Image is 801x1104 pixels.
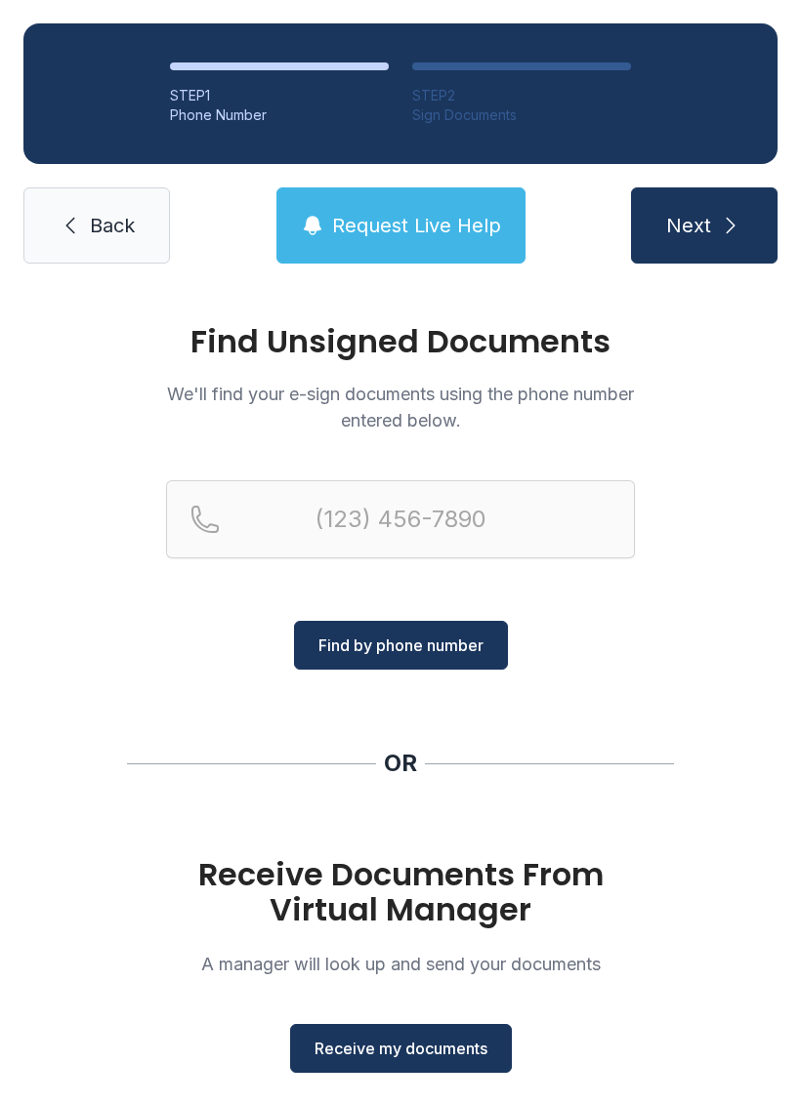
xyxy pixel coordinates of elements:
[332,212,501,239] span: Request Live Help
[412,86,631,105] div: STEP 2
[166,480,635,558] input: Reservation phone number
[166,381,635,433] p: We'll find your e-sign documents using the phone number entered below.
[412,105,631,125] div: Sign Documents
[315,1037,487,1060] span: Receive my documents
[384,748,417,779] div: OR
[90,212,135,239] span: Back
[170,86,389,105] div: STEP 1
[318,634,484,657] span: Find by phone number
[166,951,635,977] p: A manager will look up and send your documents
[170,105,389,125] div: Phone Number
[666,212,711,239] span: Next
[166,326,635,357] h1: Find Unsigned Documents
[166,857,635,927] h1: Receive Documents From Virtual Manager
